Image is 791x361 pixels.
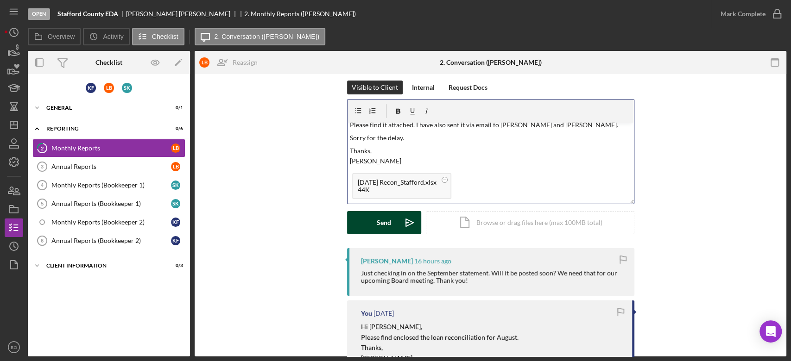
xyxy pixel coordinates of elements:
mark: Hi [PERSON_NAME], [361,323,422,330]
div: Monthly Reports (Bookkeeper 2) [51,218,171,226]
div: L B [104,83,114,93]
a: Monthly Reports (Bookkeeper 2)KF [32,213,185,231]
b: Stafford County EDA [57,10,118,18]
div: 0 / 6 [166,126,183,131]
tspan: 2 [41,145,44,151]
div: Annual Reports [51,163,171,170]
a: 4Monthly Reports (Bookkeeper 1)SK [32,176,185,194]
a: 6Annual Reports (Bookkeeper 2)KF [32,231,185,250]
div: Reassign [233,53,258,72]
label: Overview [48,33,75,40]
button: Overview [28,28,81,45]
button: Request Docs [444,81,492,94]
mark: Thanks, [361,343,383,351]
tspan: 6 [41,238,44,243]
div: [DATE] Recon_Stafford.xlsx [358,179,437,186]
div: [PERSON_NAME] [361,257,413,265]
tspan: 5 [41,201,44,206]
p: Sorry for the delay. [350,133,631,143]
div: Request Docs [449,81,487,94]
div: S K [171,180,180,190]
div: 2. Conversation ([PERSON_NAME]) [440,59,542,66]
div: Annual Reports (Bookkeeper 1) [51,200,171,207]
div: 0 / 3 [166,263,183,268]
button: Mark Complete [711,5,786,23]
time: 2025-09-09 18:42 [373,310,394,317]
div: Client Information [46,263,160,268]
div: Annual Reports (Bookkeeper 2) [51,237,171,244]
time: 2025-10-08 14:43 [414,257,451,265]
a: 2Monthly ReportsLB [32,139,185,157]
div: 44K [358,186,437,193]
label: Checklist [152,33,178,40]
div: General [46,105,160,111]
div: Open Intercom Messenger [759,320,782,342]
div: Monthly Reports (Bookkeeper 1) [51,181,171,189]
div: Just checking in on the September statement. Will it be posted soon? We need that for our upcomin... [361,269,625,284]
mark: Please find enclosed the loan reconciliation for August. [361,333,519,341]
button: LBReassign [195,53,267,72]
label: 2. Conversation ([PERSON_NAME]) [215,33,319,40]
div: K F [171,236,180,245]
p: Please find it attached. I have also sent it via email to [PERSON_NAME] and [PERSON_NAME]. [350,120,631,130]
div: Internal [412,81,435,94]
button: Internal [407,81,439,94]
button: Visible to Client [347,81,403,94]
div: K F [86,83,96,93]
div: L B [171,143,180,153]
button: Checklist [132,28,184,45]
div: Visible to Client [352,81,398,94]
div: S K [122,83,132,93]
div: Monthly Reports [51,144,171,152]
button: 2. Conversation ([PERSON_NAME]) [195,28,325,45]
div: Open [28,8,50,20]
div: Mark Complete [721,5,766,23]
div: L B [171,162,180,171]
div: You [361,310,372,317]
div: Send [377,211,391,234]
div: [PERSON_NAME] [PERSON_NAME] [126,10,238,18]
button: Activity [83,28,129,45]
a: 5Annual Reports (Bookkeeper 1)SK [32,194,185,213]
div: Checklist [95,59,122,66]
tspan: 4 [41,182,44,188]
div: Reporting [46,126,160,131]
button: BO [5,338,23,356]
text: BO [11,345,17,350]
p: Thanks, [PERSON_NAME] [350,146,631,167]
div: L B [199,57,209,68]
tspan: 3 [41,164,44,169]
div: S K [171,199,180,208]
label: Activity [103,33,123,40]
button: Send [347,211,421,234]
a: 3Annual ReportsLB [32,157,185,176]
div: 0 / 1 [166,105,183,111]
div: 2. Monthly Reports ([PERSON_NAME]) [244,10,356,18]
div: K F [171,218,180,227]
